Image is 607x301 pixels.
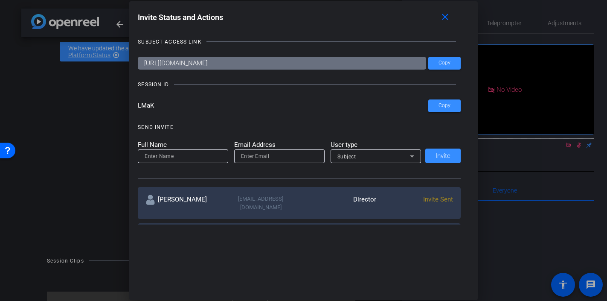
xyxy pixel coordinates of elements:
[138,38,201,46] div: SUBJECT ACCESS LINK
[234,140,325,150] mat-label: Email Address
[138,123,461,132] openreel-title-line: SEND INVITE
[439,102,450,109] span: Copy
[440,12,450,23] mat-icon: close
[145,151,221,161] input: Enter Name
[299,195,376,211] div: Director
[145,195,222,211] div: [PERSON_NAME]
[138,38,461,46] openreel-title-line: SUBJECT ACCESS LINK
[222,195,299,211] div: [EMAIL_ADDRESS][DOMAIN_NAME]
[138,140,228,150] mat-label: Full Name
[138,80,169,89] div: SESSION ID
[138,10,461,25] div: Invite Status and Actions
[337,154,356,160] span: Subject
[138,123,173,132] div: SEND INVITE
[331,140,421,150] mat-label: User type
[428,57,461,70] button: Copy
[138,80,461,89] openreel-title-line: SESSION ID
[428,99,461,112] button: Copy
[241,151,318,161] input: Enter Email
[423,196,453,203] span: Invite Sent
[439,60,450,66] span: Copy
